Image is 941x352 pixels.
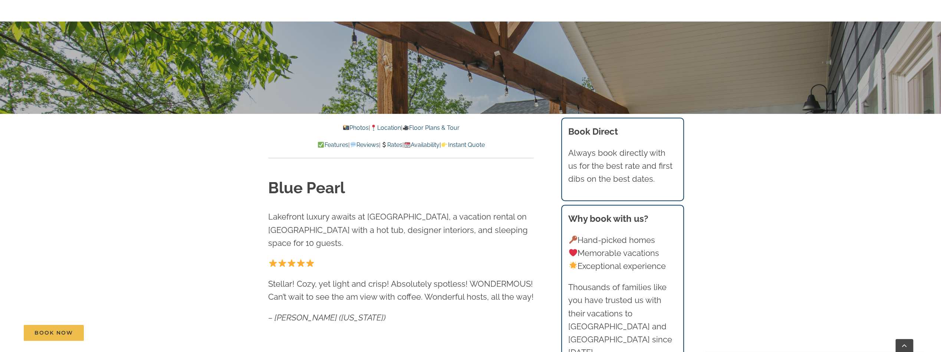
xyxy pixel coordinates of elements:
[317,141,348,148] a: Features
[569,261,577,270] img: 🌟
[569,236,577,244] img: 🔑
[34,330,73,336] span: Book Now
[343,124,369,131] a: Photos
[268,123,534,133] p: | |
[343,125,349,131] img: 📸
[268,140,534,150] p: | | | |
[568,147,677,186] p: Always book directly with us for the best rate and first dibs on the best dates.
[402,124,459,131] a: Floor Plans & Tour
[269,259,277,267] img: ⭐️
[268,177,534,199] h1: Blue Pearl
[268,313,386,322] em: – [PERSON_NAME] ([US_STATE])
[403,125,409,131] img: 🎥
[568,234,677,273] p: Hand-picked homes Memorable vacations Exceptional experience
[441,141,484,148] a: Instant Quote
[404,142,410,148] img: 📆
[404,141,440,148] a: Availability
[297,259,305,267] img: ⭐️
[441,142,447,148] img: 👉
[287,259,296,267] img: ⭐️
[568,212,677,226] h3: Why book with us?
[278,259,286,267] img: ⭐️
[371,125,376,131] img: 📍
[350,142,356,148] img: 💬
[370,124,401,131] a: Location
[568,125,677,138] h3: Book Direct
[306,259,314,267] img: ⭐️
[268,277,534,303] p: Stellar! Cozy, yet light and crisp! Absolutely spotless! WONDERMOUS! Can’t wait to see the am vie...
[268,212,528,247] span: Lakefront luxury awaits at [GEOGRAPHIC_DATA], a vacation rental on [GEOGRAPHIC_DATA] with a hot t...
[381,142,387,148] img: 💲
[569,249,577,257] img: ❤️
[24,325,84,341] a: Book Now
[318,142,324,148] img: ✅
[381,141,402,148] a: Rates
[349,141,379,148] a: Reviews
